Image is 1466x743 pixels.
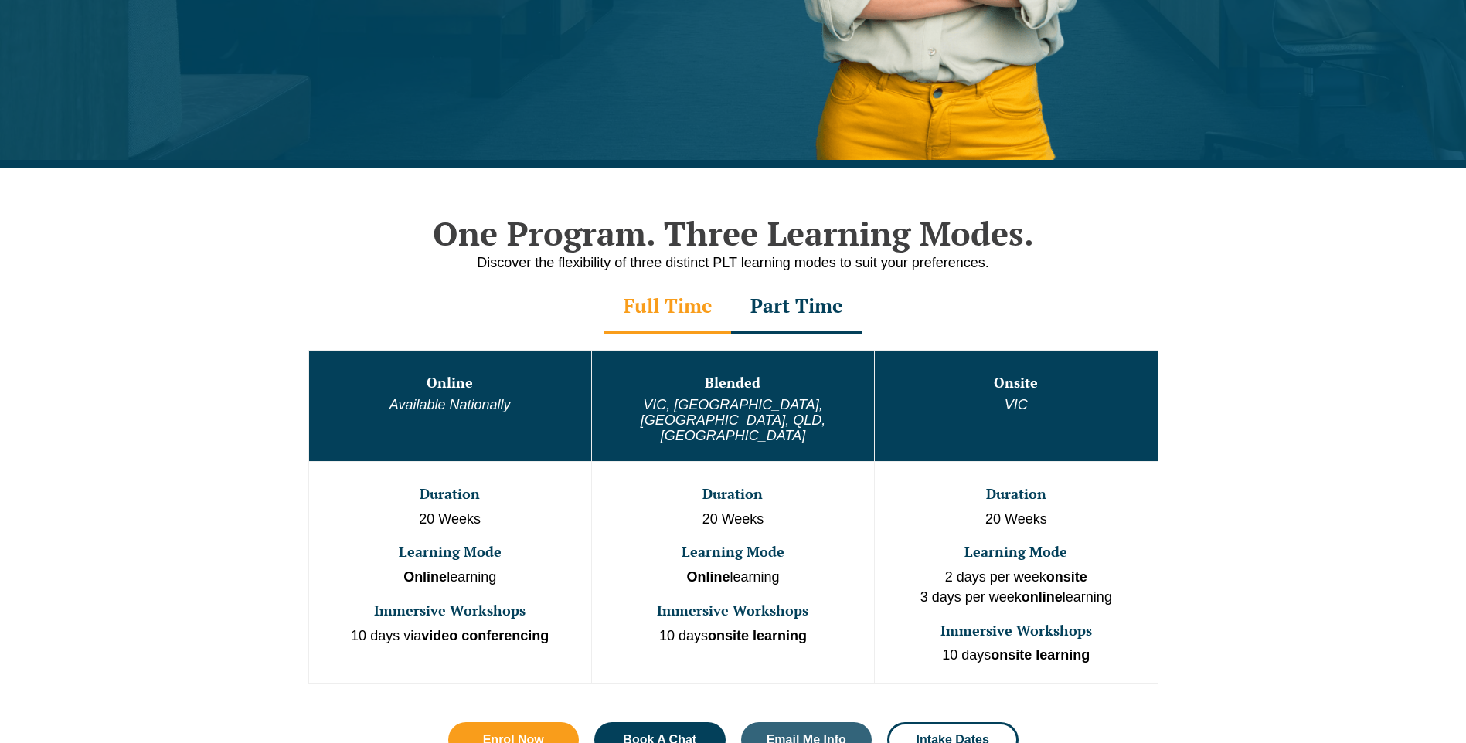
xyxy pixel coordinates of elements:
h3: Immersive Workshops [876,623,1155,639]
strong: Online [686,569,730,585]
h3: Blended [594,375,872,391]
p: 10 days [594,626,872,646]
p: learning [594,568,872,588]
p: 20 Weeks [876,510,1155,530]
h3: Immersive Workshops [311,603,590,619]
em: VIC, [GEOGRAPHIC_DATA], [GEOGRAPHIC_DATA], QLD, [GEOGRAPHIC_DATA] [641,397,825,443]
em: VIC [1005,397,1028,412]
h2: One Program. Three Learning Modes. [293,214,1174,253]
h3: Onsite [876,375,1155,391]
div: Part Time [731,280,862,334]
div: Full Time [604,280,731,334]
p: Discover the flexibility of three distinct PLT learning modes to suit your preferences. [293,253,1174,273]
h3: Duration [594,487,872,502]
p: 20 Weeks [594,510,872,530]
p: learning [311,568,590,588]
strong: video conferencing [421,628,549,643]
p: 10 days via [311,626,590,646]
h3: Online [311,375,590,391]
strong: onsite [1046,569,1087,585]
strong: Online [403,569,447,585]
h3: Immersive Workshops [594,603,872,619]
p: 2 days per week 3 days per week learning [876,568,1155,607]
h3: Duration [876,487,1155,502]
strong: onsite learning [991,647,1090,663]
h3: Learning Mode [311,545,590,560]
h3: Learning Mode [876,545,1155,560]
p: 10 days [876,646,1155,666]
h3: Duration [311,487,590,502]
strong: onsite learning [708,628,807,643]
h3: Learning Mode [594,545,872,560]
strong: online [1022,589,1063,605]
p: 20 Weeks [311,510,590,530]
em: Available Nationally [389,397,511,412]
